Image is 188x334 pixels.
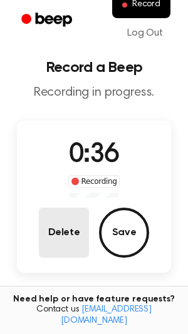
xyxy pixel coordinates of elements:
h1: Record a Beep [10,60,178,75]
span: 0:36 [69,142,119,168]
p: Recording in progress. [10,85,178,101]
div: Recording [68,175,120,188]
span: Contact us [8,305,180,326]
button: Save Audio Record [99,208,149,258]
a: [EMAIL_ADDRESS][DOMAIN_NAME] [61,305,152,325]
a: Beep [13,8,83,33]
a: Log Out [115,18,175,48]
button: Delete Audio Record [39,208,89,258]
